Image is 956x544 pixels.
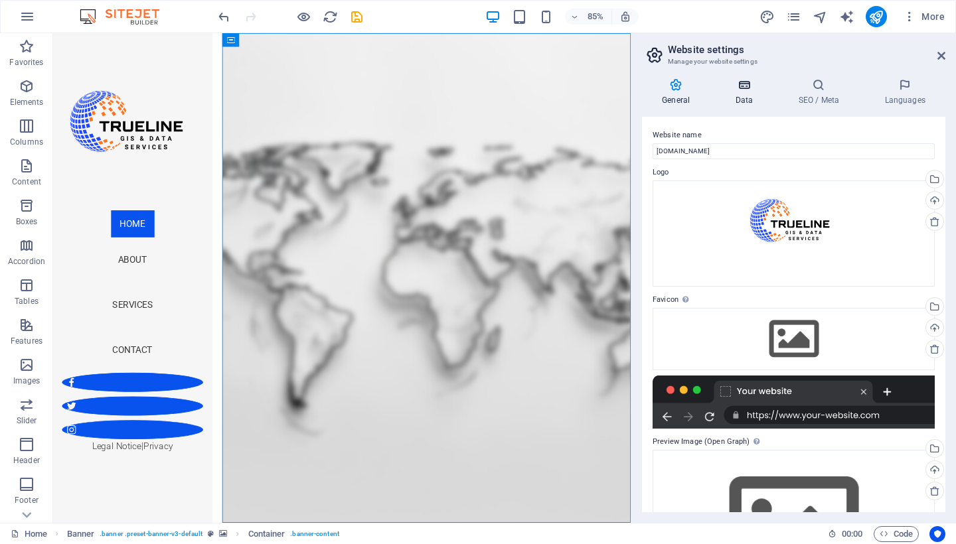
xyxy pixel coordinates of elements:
i: AI Writer [839,9,854,25]
span: 00 00 [842,526,862,542]
i: Save (Ctrl+S) [349,9,364,25]
label: Logo [653,165,935,180]
h6: 85% [585,9,606,25]
i: This element contains a background [219,530,227,537]
h4: General [642,78,715,106]
p: Tables [15,296,39,306]
i: Publish [868,9,884,25]
div: 1-aC7aXaNfcgXA70zKlf_pnQ.svg [653,180,935,287]
h4: SEO / Meta [778,78,864,106]
p: Images [13,375,40,386]
i: This element is a customizable preset [208,530,214,537]
button: pages [786,9,802,25]
i: Design (Ctrl+Alt+Y) [759,9,775,25]
button: Code [874,526,919,542]
span: . banner .preset-banner-v3-default [100,526,202,542]
p: Accordion [8,256,45,267]
p: Columns [10,137,43,147]
button: navigator [813,9,829,25]
button: text_generator [839,9,855,25]
span: Click to select. Double-click to edit [67,526,95,542]
button: publish [866,6,887,27]
p: Footer [15,495,39,506]
h4: Languages [864,78,945,106]
p: Content [12,176,41,187]
button: reload [322,9,338,25]
h3: Manage your website settings [668,56,919,68]
label: Website name [653,127,935,143]
p: Features [11,336,42,346]
button: design [759,9,775,25]
button: undo [216,9,232,25]
p: Elements [10,97,44,107]
span: More [903,10,945,23]
p: Slider [17,415,37,426]
span: Click to select. Double-click to edit [248,526,285,542]
p: Favorites [9,57,43,68]
span: Code [880,526,913,542]
i: Pages (Ctrl+Alt+S) [786,9,801,25]
span: . banner-content [290,526,339,542]
nav: breadcrumb [67,526,339,542]
h4: Data [715,78,778,106]
p: Header [13,455,40,466]
i: Reload page [323,9,338,25]
a: Click to cancel selection. Double-click to open Pages [11,526,47,542]
button: save [349,9,364,25]
button: 85% [565,9,612,25]
label: Favicon [653,292,935,308]
button: More [898,6,950,27]
label: Preview Image (Open Graph) [653,434,935,450]
button: Usercentrics [929,526,945,542]
img: Editor Logo [76,9,176,25]
h6: Session time [828,526,863,542]
h2: Website settings [668,44,945,56]
i: Navigator [813,9,828,25]
i: Undo: Change Lazyload (Ctrl+Z) [216,9,232,25]
input: Name... [653,143,935,159]
i: On resize automatically adjust zoom level to fit chosen device. [619,11,631,23]
span: : [851,529,853,539]
p: Boxes [16,216,38,227]
div: Select files from the file manager, stock photos, or upload file(s) [653,308,935,370]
